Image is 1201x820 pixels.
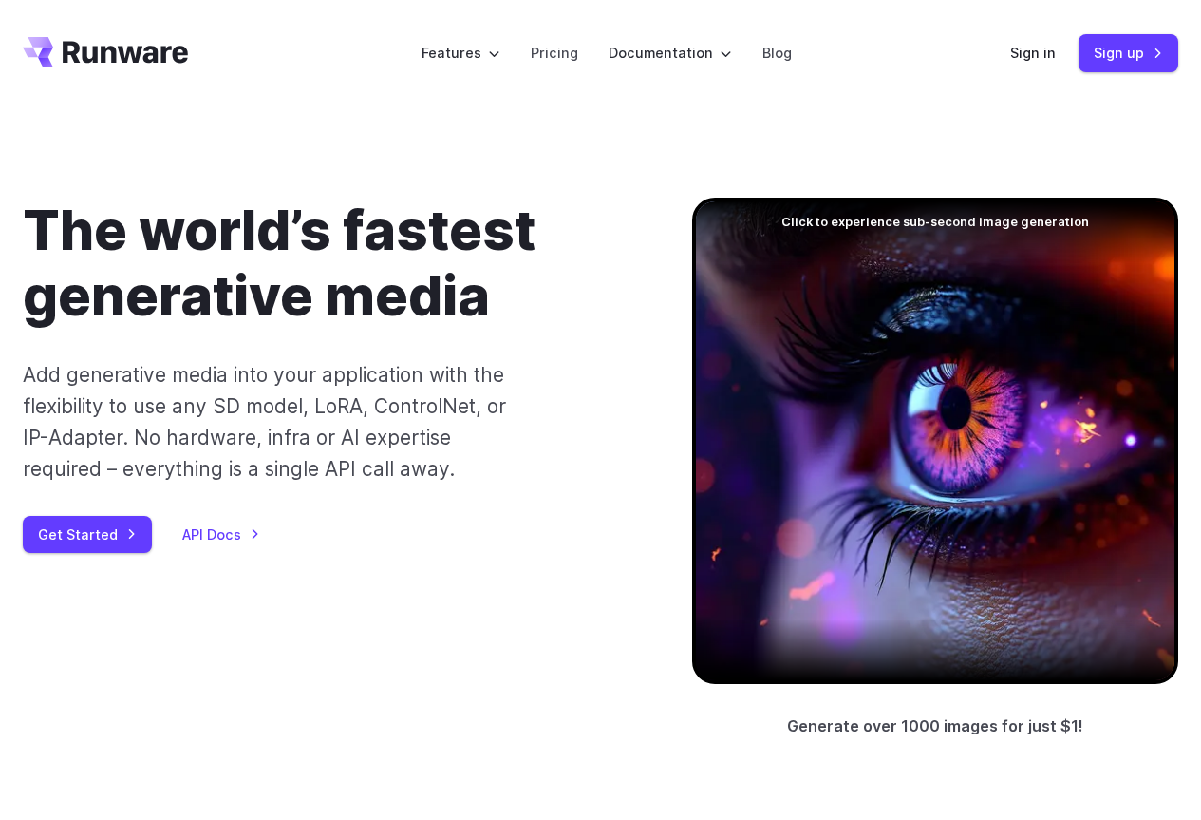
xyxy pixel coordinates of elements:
a: Sign in [1010,42,1056,64]
p: Add generative media into your application with the flexibility to use any SD model, LoRA, Contro... [23,359,510,486]
p: Generate over 1000 images for just $1! [787,715,1083,739]
a: API Docs [182,524,260,545]
a: Go to / [23,37,188,67]
h1: The world’s fastest generative media [23,198,631,329]
a: Get Started [23,516,152,553]
a: Blog [762,42,792,64]
label: Documentation [609,42,732,64]
a: Sign up [1079,34,1178,71]
a: Pricing [531,42,578,64]
label: Features [422,42,500,64]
